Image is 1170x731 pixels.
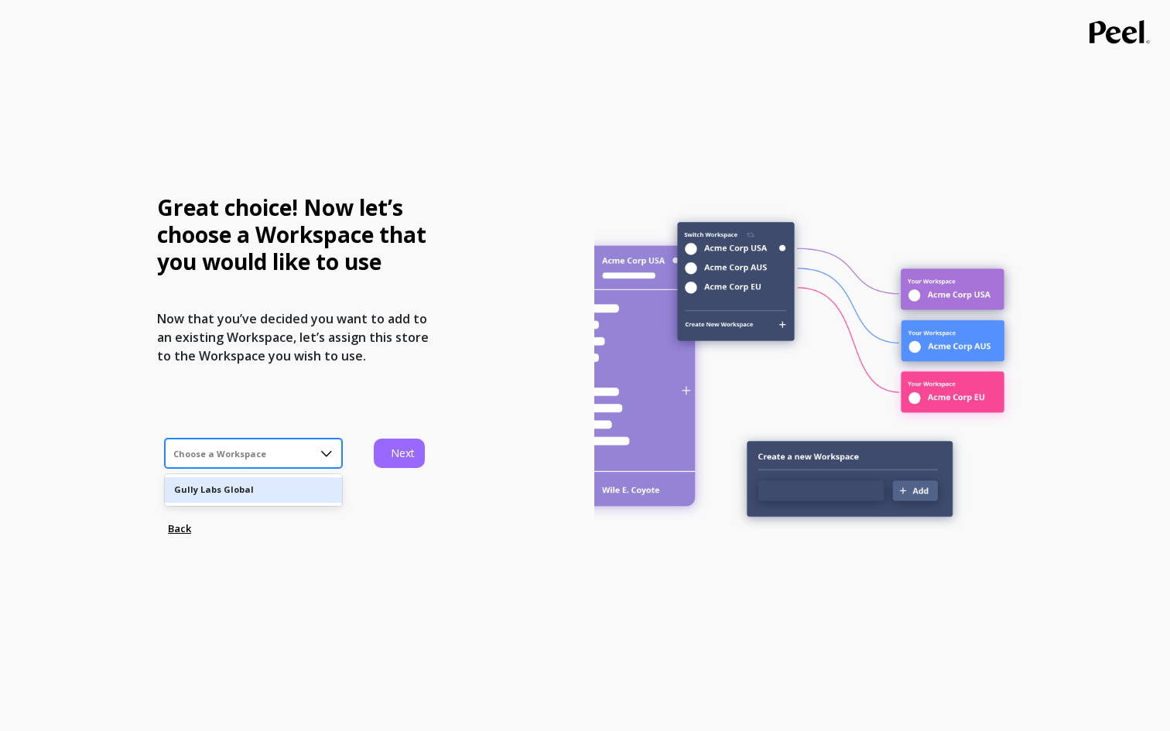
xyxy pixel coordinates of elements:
[391,446,415,460] span: Next
[151,188,443,282] p: Great choice! Now let’s choose a Workspace that you would like to use
[165,477,342,503] div: Gully Labs Global
[157,309,437,365] p: Now that you’ve decided you want to add to an existing Workspace, let’s assign this store to the ...
[374,439,425,468] button: Next
[151,514,202,543] button: Back
[594,142,1019,589] img: onboarding-edge-case-study.svg
[168,521,191,535] span: Back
